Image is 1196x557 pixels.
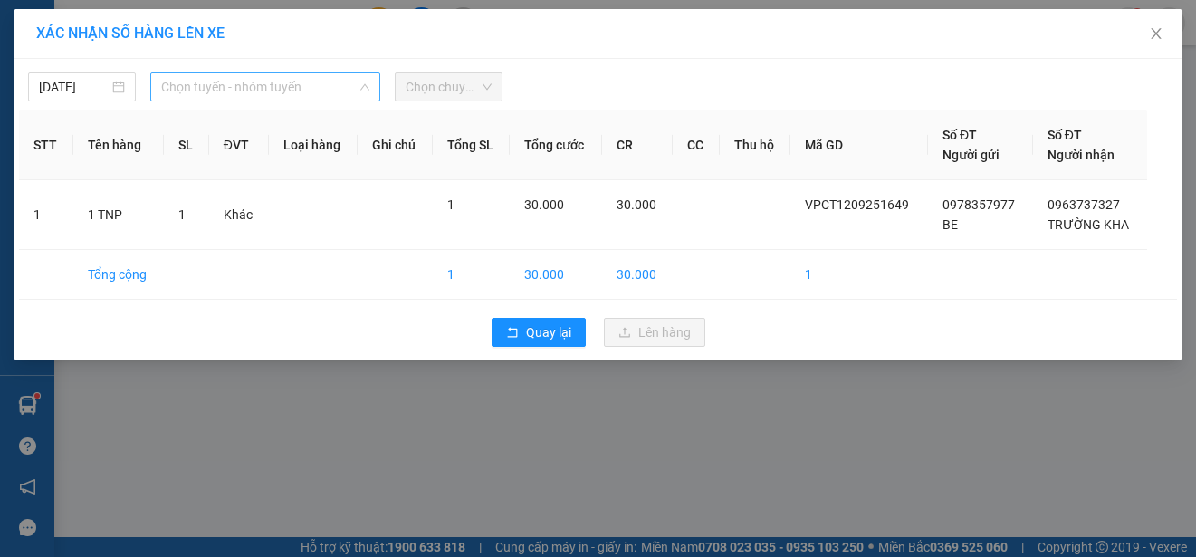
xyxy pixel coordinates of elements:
[510,250,601,300] td: 30.000
[526,322,571,342] span: Quay lại
[617,197,656,212] span: 30.000
[358,110,433,180] th: Ghi chú
[1131,9,1182,60] button: Close
[15,81,162,106] div: 0978357977
[164,110,209,180] th: SL
[39,77,109,97] input: 12/09/2025
[175,81,360,106] div: 0963737327
[673,110,720,180] th: CC
[73,180,164,250] td: 1 TNP
[433,110,511,180] th: Tổng SL
[447,197,454,212] span: 1
[15,17,43,36] span: Gửi:
[790,250,928,300] td: 1
[510,110,601,180] th: Tổng cước
[14,119,81,138] span: Cước rồi :
[269,110,358,180] th: Loại hàng
[942,197,1015,212] span: 0978357977
[175,59,360,81] div: TRƯỜNG KHA
[604,318,705,347] button: uploadLên hàng
[602,250,674,300] td: 30.000
[175,15,360,59] div: VP [GEOGRAPHIC_DATA]
[506,326,519,341] span: rollback
[1048,217,1129,232] span: TRƯỜNG KHA
[15,15,162,59] div: VP [PERSON_NAME]
[942,217,958,232] span: BE
[178,207,186,222] span: 1
[805,197,909,212] span: VPCT1209251649
[492,318,586,347] button: rollbackQuay lại
[1048,197,1120,212] span: 0963737327
[19,110,73,180] th: STT
[73,110,164,180] th: Tên hàng
[602,110,674,180] th: CR
[359,82,370,92] span: down
[406,73,492,101] span: Chọn chuyến
[790,110,928,180] th: Mã GD
[19,180,73,250] td: 1
[73,250,164,300] td: Tổng cộng
[524,197,564,212] span: 30.000
[942,148,1000,162] span: Người gửi
[175,17,217,36] span: Nhận:
[15,59,162,81] div: BE
[161,73,369,101] span: Chọn tuyến - nhóm tuyến
[1048,148,1115,162] span: Người nhận
[209,110,269,180] th: ĐVT
[942,128,977,142] span: Số ĐT
[14,117,165,139] div: 30.000
[720,110,791,180] th: Thu hộ
[433,250,511,300] td: 1
[209,180,269,250] td: Khác
[1048,128,1082,142] span: Số ĐT
[36,24,225,42] span: XÁC NHẬN SỐ HÀNG LÊN XE
[1149,26,1163,41] span: close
